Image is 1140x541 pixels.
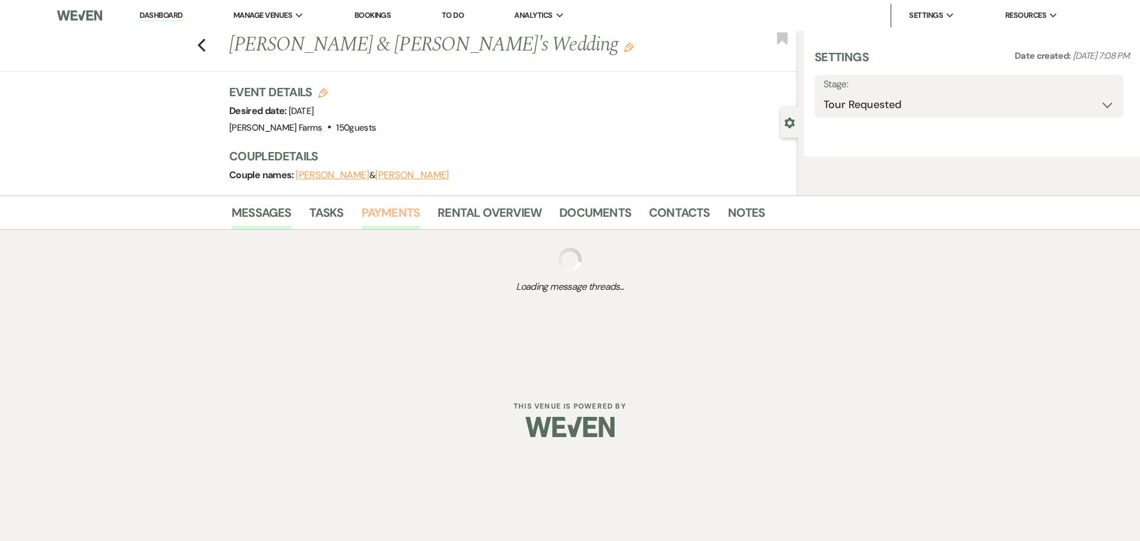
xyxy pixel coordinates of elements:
[229,84,376,100] h3: Event Details
[784,116,795,128] button: Close lead details
[229,105,289,117] span: Desired date:
[336,122,376,134] span: 150 guests
[229,169,296,181] span: Couple names:
[289,105,313,117] span: [DATE]
[558,248,582,271] img: loading spinner
[909,10,943,21] span: Settings
[375,170,449,180] button: [PERSON_NAME]
[728,203,765,229] a: Notes
[233,10,292,21] span: Manage Venues
[1073,50,1129,62] span: [DATE] 7:08 PM
[649,203,710,229] a: Contacts
[354,10,391,20] a: Bookings
[140,10,182,21] a: Dashboard
[815,49,869,75] h3: Settings
[442,10,464,20] a: To Do
[624,42,634,52] button: Edit
[232,203,292,229] a: Messages
[824,76,1114,93] label: Stage:
[309,203,344,229] a: Tasks
[57,3,102,28] img: Weven Logo
[296,170,369,180] button: [PERSON_NAME]
[229,148,786,164] h3: Couple Details
[438,203,541,229] a: Rental Overview
[229,122,322,134] span: [PERSON_NAME] Farms
[296,169,449,181] span: &
[232,280,908,294] span: Loading message threads...
[229,31,679,59] h1: [PERSON_NAME] & [PERSON_NAME]'s Wedding
[1005,10,1046,21] span: Resources
[559,203,631,229] a: Documents
[362,203,420,229] a: Payments
[525,406,615,448] img: Weven Logo
[1015,50,1073,62] span: Date created:
[514,10,552,21] span: Analytics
